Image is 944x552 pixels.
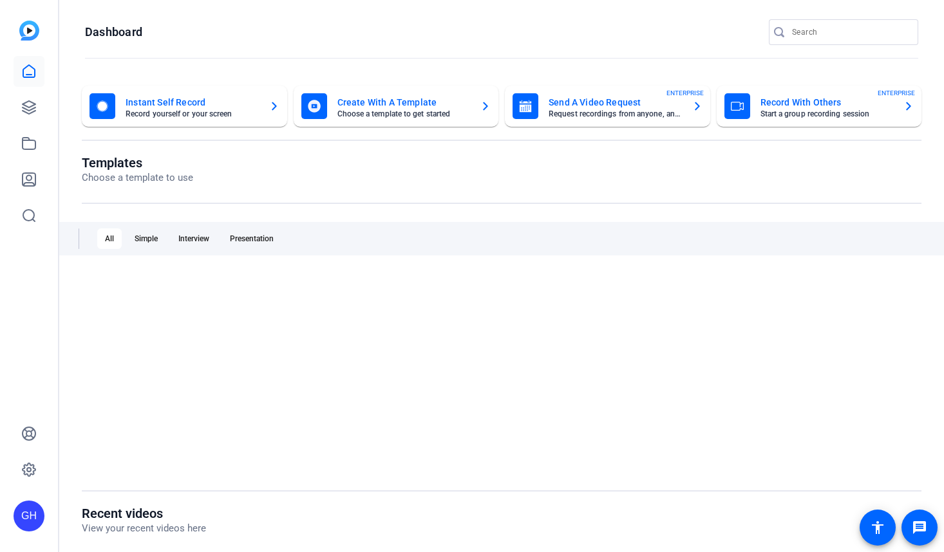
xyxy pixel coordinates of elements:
mat-card-subtitle: Start a group recording session [760,110,894,118]
mat-icon: message [912,520,927,535]
button: Create With A TemplateChoose a template to get started [294,86,499,127]
div: All [97,228,122,249]
h1: Recent videos [82,506,206,521]
button: Record With OthersStart a group recording sessionENTERPRISE [717,86,922,127]
input: Search [792,24,908,40]
div: Presentation [222,228,281,249]
p: Choose a template to use [82,170,193,185]
mat-card-subtitle: Choose a template to get started [337,110,471,118]
img: blue-gradient.svg [19,21,39,41]
mat-card-title: Instant Self Record [126,95,259,110]
span: ENTERPRISE [878,88,915,98]
mat-card-subtitle: Record yourself or your screen [126,110,259,118]
h1: Dashboard [85,24,142,40]
div: Simple [127,228,165,249]
span: ENTERPRISE [666,88,704,98]
mat-card-title: Record With Others [760,95,894,110]
mat-card-title: Create With A Template [337,95,471,110]
mat-icon: accessibility [870,520,885,535]
button: Instant Self RecordRecord yourself or your screen [82,86,287,127]
div: Interview [171,228,217,249]
h1: Templates [82,155,193,170]
mat-card-subtitle: Request recordings from anyone, anywhere [549,110,682,118]
mat-card-title: Send A Video Request [549,95,682,110]
p: View your recent videos here [82,521,206,536]
button: Send A Video RequestRequest recordings from anyone, anywhereENTERPRISE [505,86,710,127]
div: GH [14,501,44,531]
